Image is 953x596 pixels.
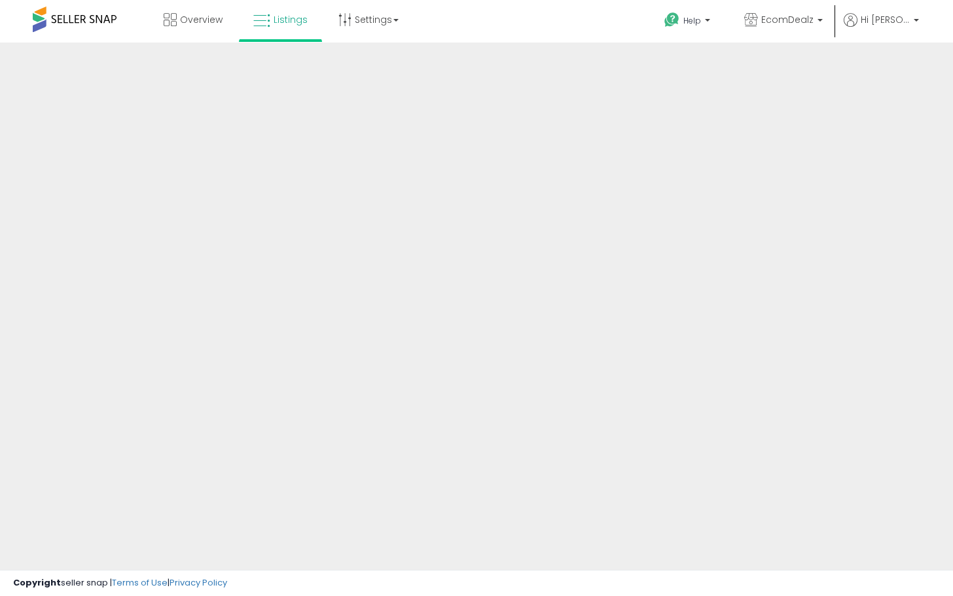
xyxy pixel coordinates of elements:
a: Privacy Policy [170,576,227,589]
span: Listings [274,13,308,26]
a: Hi [PERSON_NAME] [844,13,919,43]
span: Overview [180,13,223,26]
strong: Copyright [13,576,61,589]
span: Help [683,15,701,26]
a: Help [654,2,723,43]
i: Get Help [664,12,680,28]
a: Terms of Use [112,576,168,589]
span: EcomDealz [761,13,814,26]
div: seller snap | | [13,577,227,589]
span: Hi [PERSON_NAME] [861,13,910,26]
